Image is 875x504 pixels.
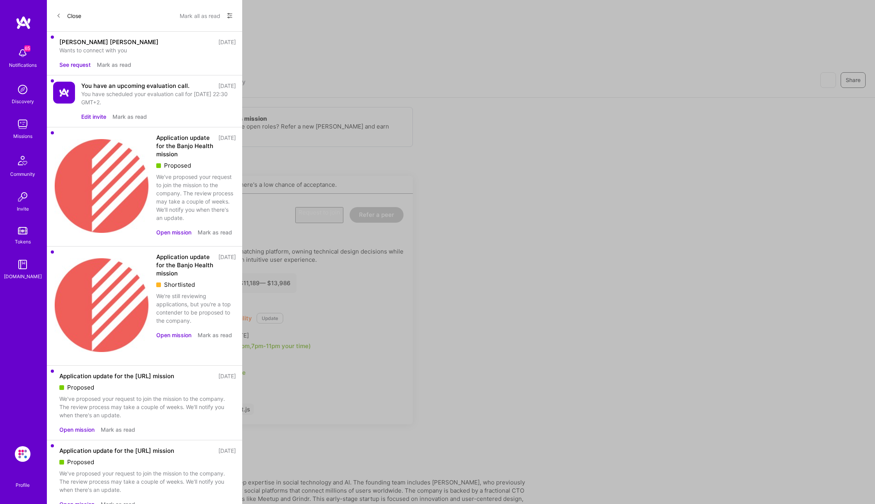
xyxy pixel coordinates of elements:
[59,469,236,494] div: We've proposed your request to join the mission to the company. The review process may take a cou...
[156,331,191,339] button: Open mission
[17,205,29,213] div: Invite
[59,447,174,455] div: Application update for the [URL] mission
[59,46,236,54] div: Wants to connect with you
[156,134,214,158] div: Application update for the Banjo Health mission
[15,45,30,61] img: bell
[18,227,27,234] img: tokens
[198,228,232,236] button: Mark as read
[24,45,30,52] span: 65
[218,82,236,90] div: [DATE]
[81,82,189,90] div: You have an upcoming evaluation call.
[81,113,106,121] button: Edit invite
[156,281,236,289] div: Shortlisted
[4,272,42,281] div: [DOMAIN_NAME]
[15,189,30,205] img: Invite
[10,170,35,178] div: Community
[59,383,236,391] div: Proposed
[13,151,32,170] img: Community
[15,238,31,246] div: Tokens
[59,458,236,466] div: Proposed
[59,395,236,419] div: We've proposed your request to join the mission to the company. The review process may take a cou...
[156,292,236,325] div: We're still reviewing applications, but you're a top contender to be proposed to the company.
[101,425,135,434] button: Mark as read
[9,61,37,69] div: Notifications
[59,372,174,380] div: Application update for the [URL] mission
[15,82,30,97] img: discovery
[59,425,95,434] button: Open mission
[12,97,34,105] div: Discovery
[156,173,236,222] div: We've proposed your request to join the mission to the company. The review process may take a cou...
[218,134,236,158] div: [DATE]
[56,9,81,22] button: Close
[16,16,31,30] img: logo
[15,257,30,272] img: guide book
[180,9,220,22] button: Mark all as read
[81,90,236,106] div: You have scheduled your evaluation call for [DATE] 22:30 GMT+2.
[218,447,236,455] div: [DATE]
[218,38,236,46] div: [DATE]
[13,473,32,488] a: Profile
[16,481,30,488] div: Profile
[112,113,147,121] button: Mark as read
[59,38,159,46] div: [PERSON_NAME] [PERSON_NAME]
[156,253,214,277] div: Application update for the Banjo Health mission
[97,61,131,69] button: Mark as read
[13,132,32,140] div: Missions
[53,253,150,359] img: Company Logo
[15,446,30,462] img: Evinced: AI-Agents Accessibility Solution
[218,253,236,277] div: [DATE]
[13,446,32,462] a: Evinced: AI-Agents Accessibility Solution
[198,331,232,339] button: Mark as read
[156,228,191,236] button: Open mission
[53,134,150,240] img: Company Logo
[59,61,91,69] button: See request
[15,116,30,132] img: teamwork
[156,161,236,170] div: Proposed
[53,82,75,104] img: Company Logo
[218,372,236,380] div: [DATE]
